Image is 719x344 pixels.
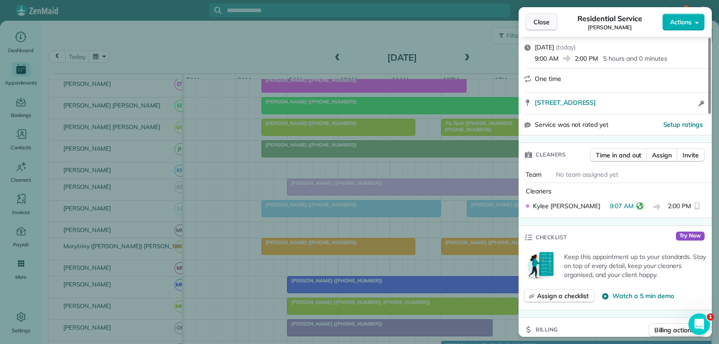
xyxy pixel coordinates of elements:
[646,148,678,162] button: Assign
[602,291,674,300] button: Watch a 5 min demo
[536,233,567,242] span: Checklist
[590,148,647,162] button: Time in and out
[577,13,642,24] span: Residential Service
[537,291,589,300] span: Assign a checklist
[676,232,705,241] span: Try Now
[596,151,641,160] span: Time in and out
[696,98,706,109] button: Open access information
[652,151,672,160] span: Assign
[677,148,705,162] button: Invite
[533,201,600,210] span: Kylee [PERSON_NAME]
[588,24,632,31] span: [PERSON_NAME]
[526,187,551,195] span: Cleaners
[654,326,694,335] span: Billing actions
[683,151,699,160] span: Invite
[535,98,696,107] a: [STREET_ADDRESS]
[536,150,566,159] span: Cleaners
[533,18,550,27] span: Close
[575,54,598,63] span: 2:00 PM
[526,13,557,31] button: Close
[526,170,541,179] span: Team
[535,54,559,63] span: 9:00 AM
[668,201,691,213] span: 2:00 PM
[564,252,706,279] p: Keep this appointment up to your standards. Stay on top of every detail, keep your cleaners organ...
[603,54,667,63] p: 5 hours and 0 minutes
[535,43,554,51] span: [DATE]
[670,18,692,27] span: Actions
[556,170,618,179] span: No team assigned yet
[610,201,634,213] span: 9:07 AM
[535,75,561,83] span: One time
[535,120,608,130] span: Service was not rated yet
[688,313,710,335] iframe: Intercom live chat
[663,120,703,129] button: Setup ratings
[524,289,595,303] button: Assign a checklist
[536,325,558,334] span: Billing
[556,43,576,51] span: ( today )
[612,291,674,300] span: Watch a 5 min demo
[535,98,596,107] span: [STREET_ADDRESS]
[707,313,714,321] span: 1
